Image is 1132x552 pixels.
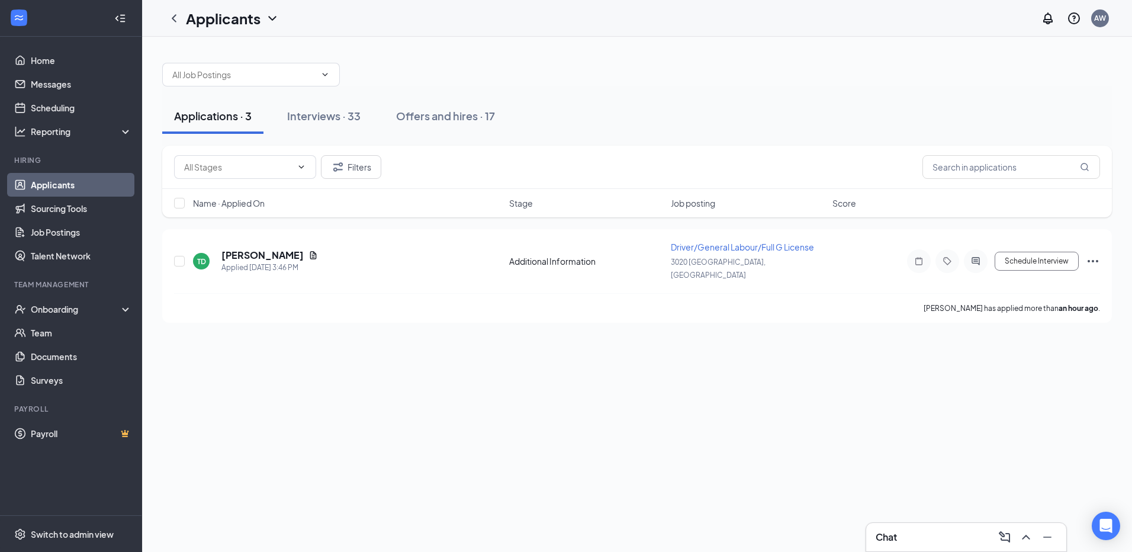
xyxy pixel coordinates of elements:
[31,345,132,368] a: Documents
[174,108,252,123] div: Applications · 3
[832,197,856,209] span: Score
[995,252,1079,271] button: Schedule Interview
[671,242,814,252] span: Driver/General Labour/Full G License
[31,96,132,120] a: Scheduling
[1019,530,1033,544] svg: ChevronUp
[114,12,126,24] svg: Collapse
[912,256,926,266] svg: Note
[671,197,715,209] span: Job posting
[184,161,292,174] input: All Stages
[509,197,533,209] span: Stage
[14,303,26,315] svg: UserCheck
[1017,528,1035,547] button: ChevronUp
[14,280,130,290] div: Team Management
[31,321,132,345] a: Team
[1080,162,1089,172] svg: MagnifyingGlass
[31,49,132,72] a: Home
[14,126,26,137] svg: Analysis
[31,368,132,392] a: Surveys
[287,108,361,123] div: Interviews · 33
[1059,304,1098,313] b: an hour ago
[998,530,1012,544] svg: ComposeMessage
[31,220,132,244] a: Job Postings
[265,11,279,25] svg: ChevronDown
[31,72,132,96] a: Messages
[1041,11,1055,25] svg: Notifications
[31,126,133,137] div: Reporting
[172,68,316,81] input: All Job Postings
[331,160,345,174] svg: Filter
[193,197,265,209] span: Name · Applied On
[14,155,130,165] div: Hiring
[221,249,304,262] h5: [PERSON_NAME]
[940,256,954,266] svg: Tag
[509,255,664,267] div: Additional Information
[31,173,132,197] a: Applicants
[1067,11,1081,25] svg: QuestionInfo
[1040,530,1054,544] svg: Minimize
[186,8,261,28] h1: Applicants
[671,258,766,280] span: 3020 [GEOGRAPHIC_DATA], [GEOGRAPHIC_DATA]
[320,70,330,79] svg: ChevronDown
[197,256,206,267] div: TD
[14,404,130,414] div: Payroll
[1094,13,1106,23] div: AW
[1086,254,1100,268] svg: Ellipses
[221,262,318,274] div: Applied [DATE] 3:46 PM
[1092,512,1120,540] div: Open Intercom Messenger
[321,155,381,179] button: Filter Filters
[1038,528,1057,547] button: Minimize
[876,531,897,544] h3: Chat
[995,528,1014,547] button: ComposeMessage
[396,108,495,123] div: Offers and hires · 17
[969,256,983,266] svg: ActiveChat
[31,422,132,445] a: PayrollCrown
[297,162,306,172] svg: ChevronDown
[167,11,181,25] svg: ChevronLeft
[31,303,122,315] div: Onboarding
[31,197,132,220] a: Sourcing Tools
[308,251,318,260] svg: Document
[924,303,1100,313] p: [PERSON_NAME] has applied more than .
[922,155,1100,179] input: Search in applications
[31,528,114,540] div: Switch to admin view
[13,12,25,24] svg: WorkstreamLogo
[31,244,132,268] a: Talent Network
[14,528,26,540] svg: Settings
